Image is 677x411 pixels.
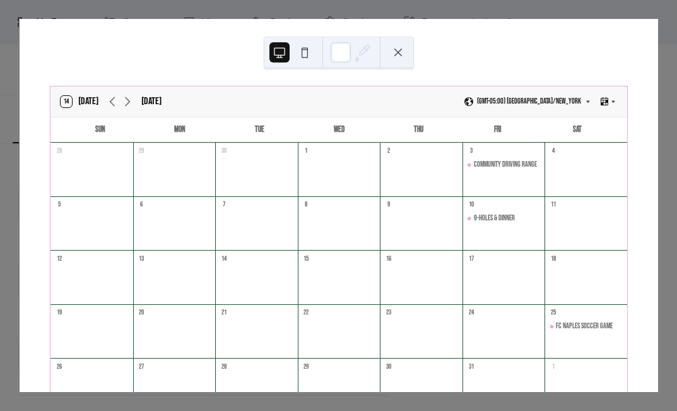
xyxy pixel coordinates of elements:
[538,117,617,143] div: Sat
[61,117,140,143] div: Sun
[548,308,558,318] div: 25
[137,200,146,210] div: 6
[141,94,162,109] div: [DATE]
[548,362,558,371] div: 1
[302,308,311,318] div: 22
[384,200,393,210] div: 9
[466,362,476,371] div: 31
[548,200,558,210] div: 11
[137,308,146,318] div: 20
[302,254,311,263] div: 15
[384,362,393,371] div: 30
[220,117,299,143] div: Tue
[137,254,146,263] div: 13
[299,117,379,143] div: Wed
[548,146,558,156] div: 4
[140,117,220,143] div: Mon
[219,200,228,210] div: 7
[466,146,476,156] div: 3
[302,146,311,156] div: 1
[384,146,393,156] div: 2
[477,98,581,105] span: (GMT-05:00) [GEOGRAPHIC_DATA]/New_York
[466,254,476,263] div: 17
[466,308,476,318] div: 24
[219,362,228,371] div: 28
[462,160,545,170] div: Community Driving Range
[54,254,64,263] div: 12
[384,254,393,263] div: 16
[54,200,64,210] div: 5
[545,321,627,332] div: FC Naples Soccer Game
[219,146,228,156] div: 30
[56,93,103,110] button: 14[DATE]
[54,362,64,371] div: 26
[219,308,228,318] div: 21
[462,213,545,224] div: 9-Holes & Dinner
[384,308,393,318] div: 23
[219,254,228,263] div: 14
[466,200,476,210] div: 10
[379,117,458,143] div: Thu
[548,254,558,263] div: 18
[302,200,311,210] div: 8
[474,213,515,224] div: 9-Holes & Dinner
[302,362,311,371] div: 29
[556,321,613,332] div: FC Naples Soccer Game
[54,308,64,318] div: 19
[458,117,538,143] div: Fri
[54,146,64,156] div: 28
[137,362,146,371] div: 27
[474,160,537,170] div: Community Driving Range
[137,146,146,156] div: 29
